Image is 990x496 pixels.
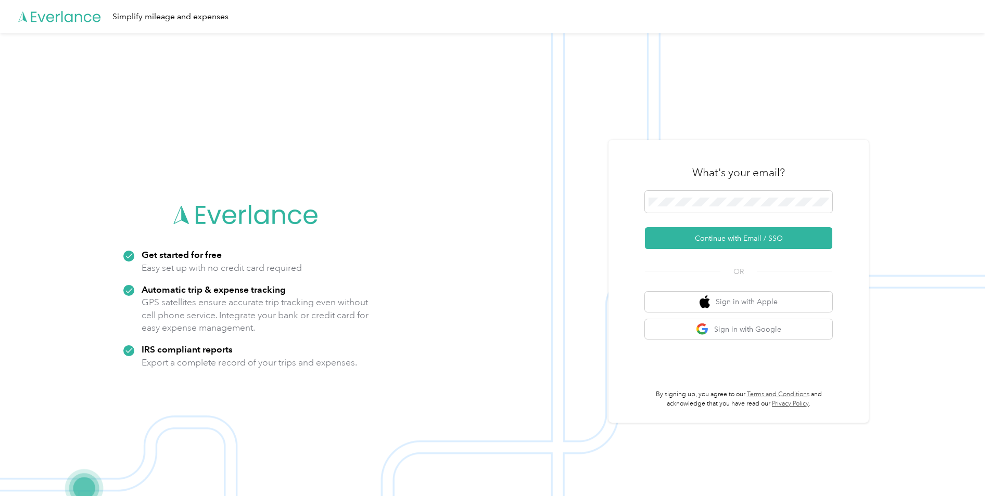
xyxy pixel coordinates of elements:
[720,266,757,277] span: OR
[645,319,832,340] button: google logoSign in with Google
[142,344,233,355] strong: IRS compliant reports
[142,284,286,295] strong: Automatic trip & expense tracking
[142,262,302,275] p: Easy set up with no credit card required
[142,296,369,334] p: GPS satellites ensure accurate trip tracking even without cell phone service. Integrate your bank...
[645,227,832,249] button: Continue with Email / SSO
[692,165,785,180] h3: What's your email?
[772,400,809,408] a: Privacy Policy
[142,249,222,260] strong: Get started for free
[696,323,709,336] img: google logo
[645,390,832,408] p: By signing up, you agree to our and acknowledge that you have read our .
[645,292,832,312] button: apple logoSign in with Apple
[747,390,809,398] a: Terms and Conditions
[700,295,710,308] img: apple logo
[112,10,229,23] div: Simplify mileage and expenses
[142,356,357,369] p: Export a complete record of your trips and expenses.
